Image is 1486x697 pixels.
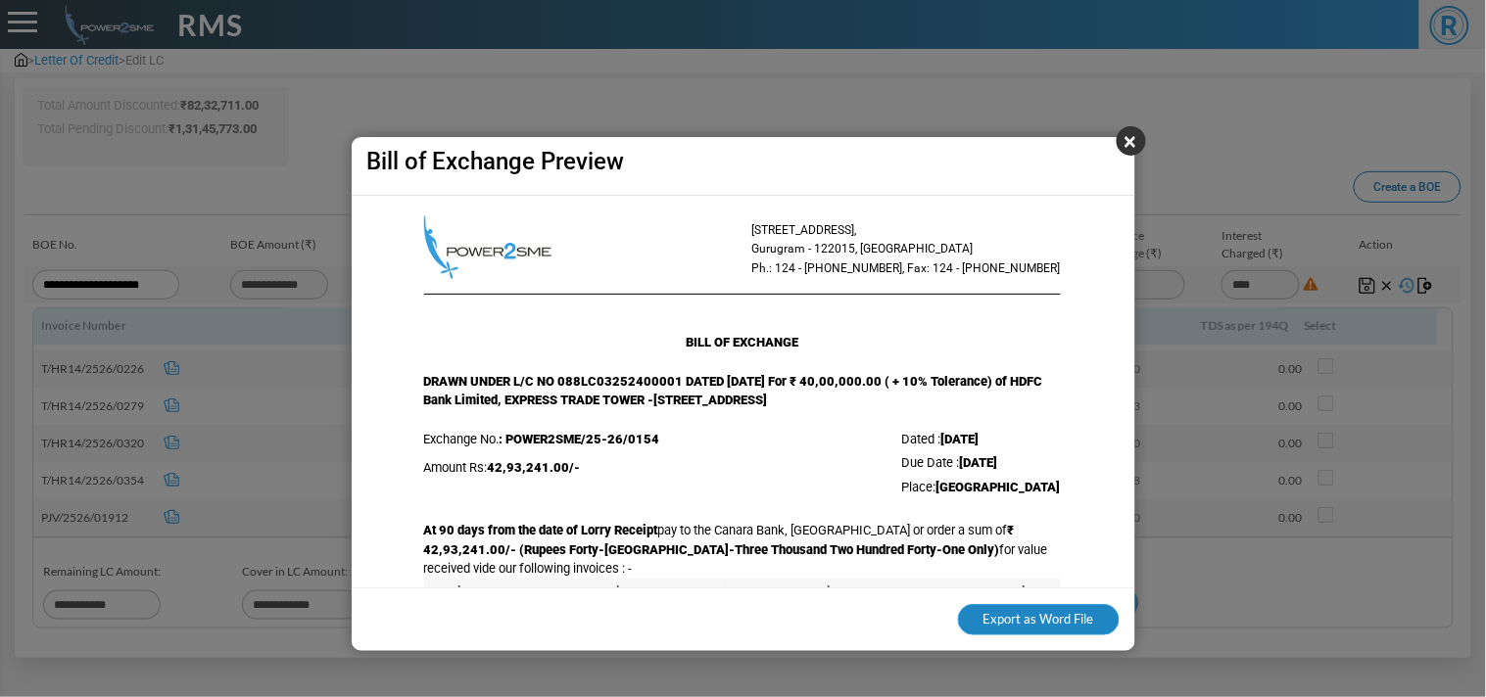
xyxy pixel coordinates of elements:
td: pay to the Canara Bank, [GEOGRAPHIC_DATA] or order a sum of for value received vide our following... [424,521,1061,579]
th: Invoice No. [583,579,729,605]
img: Logo [424,215,551,279]
th: Invoice Date [424,579,583,605]
th: Cover in LC [900,579,1060,605]
span: 42,93,241.00/- [488,460,581,475]
button: Export as Word File [958,604,1120,635]
td: [STREET_ADDRESS], Gurugram - 122015, [GEOGRAPHIC_DATA] Ph.: 124 - [PHONE_NUMBER], Fax: 124 - [PHO... [752,216,1061,279]
td: Dated : [902,430,1061,454]
span: [GEOGRAPHIC_DATA] [936,480,1061,494]
td: Amount Rs: [424,458,660,488]
th: Invoice Amount [729,579,900,605]
td: Due Date : [902,453,1061,478]
td: Exchange No. [424,430,660,459]
span: At 90 days from the date of Lorry Receipt [424,523,658,537]
center: BILL OF EXCHANGE [424,333,1061,352]
td: Place: [902,478,1061,497]
span: : POWER2SME/25-26/0154 [500,432,660,446]
h4: Bill of Exchange Preview [367,148,743,176]
span: [DATE] [960,455,998,470]
span: ₹ 42,93,241.00/- (Rupees Forty-[GEOGRAPHIC_DATA]-Three Thousand Two Hundred Forty-One Only) [424,523,1015,557]
button: × [1117,126,1146,156]
span: [DATE] [941,432,980,446]
td: DRAWN UNDER L/C NO 088LC03252400001 DATED [DATE] For ₹ 40,00,000.00 ( + 10% Tolerance) of HDFC Ba... [424,333,1061,429]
